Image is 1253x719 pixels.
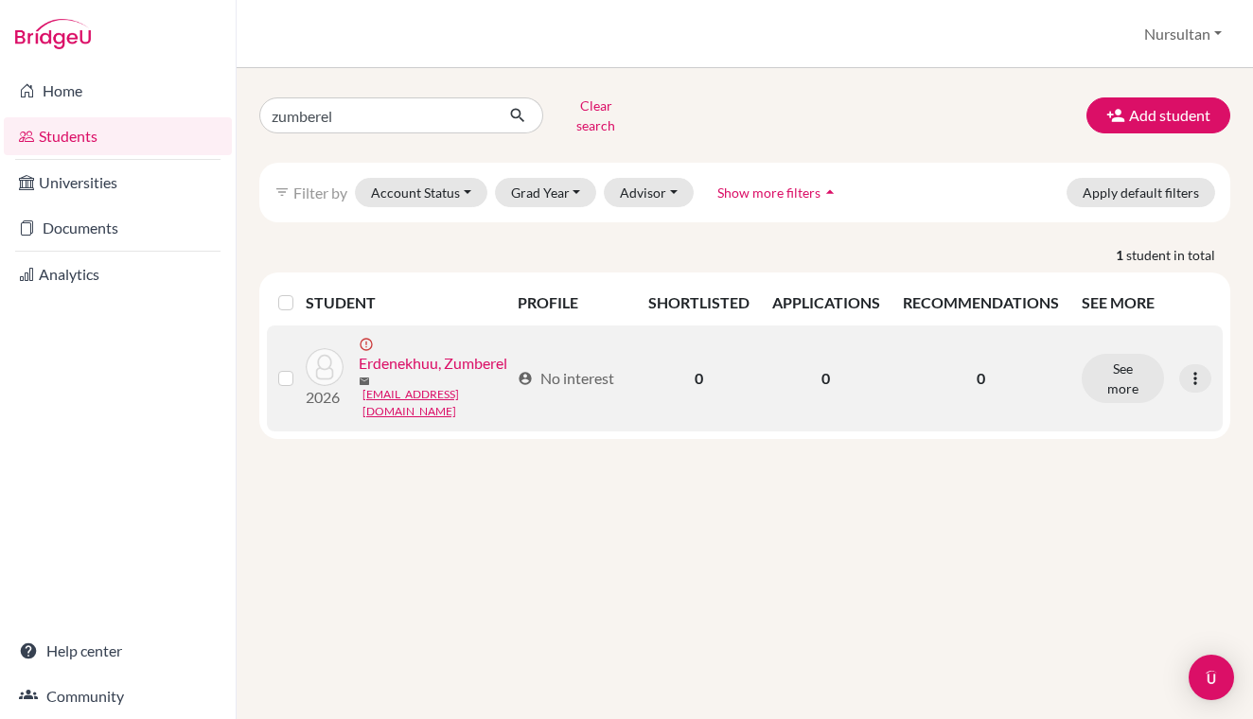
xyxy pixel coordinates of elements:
[637,280,761,325] th: SHORTLISTED
[903,367,1059,390] p: 0
[1086,97,1230,133] button: Add student
[306,348,344,386] img: Erdenekhuu, Zumberel
[543,91,648,140] button: Clear search
[274,184,290,200] i: filter_list
[1116,245,1126,265] strong: 1
[359,337,378,352] span: error_outline
[637,325,761,431] td: 0
[761,325,891,431] td: 0
[717,184,821,201] span: Show more filters
[259,97,494,133] input: Find student by name...
[761,280,891,325] th: APPLICATIONS
[495,178,597,207] button: Grad Year
[362,386,509,420] a: [EMAIL_ADDRESS][DOMAIN_NAME]
[891,280,1070,325] th: RECOMMENDATIONS
[359,352,507,375] a: Erdenekhuu, Zumberel
[4,72,232,110] a: Home
[4,255,232,293] a: Analytics
[355,178,487,207] button: Account Status
[1070,280,1223,325] th: SEE MORE
[821,183,839,202] i: arrow_drop_up
[15,19,91,49] img: Bridge-U
[4,677,232,715] a: Community
[1082,354,1164,403] button: See more
[1067,178,1215,207] button: Apply default filters
[306,386,344,409] p: 2026
[4,164,232,202] a: Universities
[293,184,347,202] span: Filter by
[306,280,506,325] th: STUDENT
[1126,245,1230,265] span: student in total
[1136,16,1230,52] button: Nursultan
[4,117,232,155] a: Students
[359,376,370,387] span: mail
[701,178,856,207] button: Show more filtersarrow_drop_up
[518,367,614,390] div: No interest
[1189,655,1234,700] div: Open Intercom Messenger
[506,280,637,325] th: PROFILE
[4,209,232,247] a: Documents
[4,632,232,670] a: Help center
[518,371,533,386] span: account_circle
[604,178,694,207] button: Advisor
